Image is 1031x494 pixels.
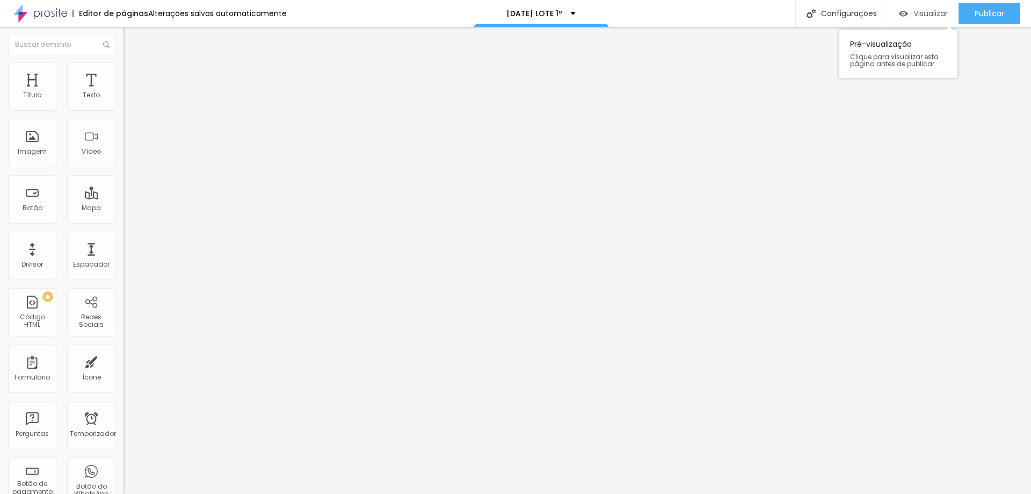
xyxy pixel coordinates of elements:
img: Ícone [103,41,110,48]
font: Código HTML [20,312,45,329]
font: Texto [83,90,100,99]
font: Visualizar [913,8,948,19]
font: Ícone [82,373,101,382]
input: Buscar elemento [8,35,115,54]
font: Configurações [821,8,877,19]
button: Publicar [959,3,1020,24]
font: Divisor [21,260,43,269]
font: Redes Sociais [79,312,104,329]
font: [DATE] LOTE 1º [506,8,562,19]
font: Temporizador [70,429,116,438]
font: Imagem [18,147,47,156]
font: Vídeo [82,147,101,156]
font: Clique para visualizar esta página antes de publicar. [850,52,939,68]
font: Publicar [975,8,1004,19]
font: Botão [23,203,42,212]
font: Pré-visualização [850,39,912,49]
font: Mapa [82,203,101,212]
font: Título [23,90,41,99]
img: view-1.svg [899,9,908,18]
font: Espaçador [73,260,110,269]
img: Ícone [807,9,816,18]
font: Alterações salvas automaticamente [148,8,287,19]
font: Perguntas [16,429,49,438]
font: Editor de páginas [79,8,148,19]
button: Visualizar [888,3,959,24]
font: Formulário [14,373,50,382]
